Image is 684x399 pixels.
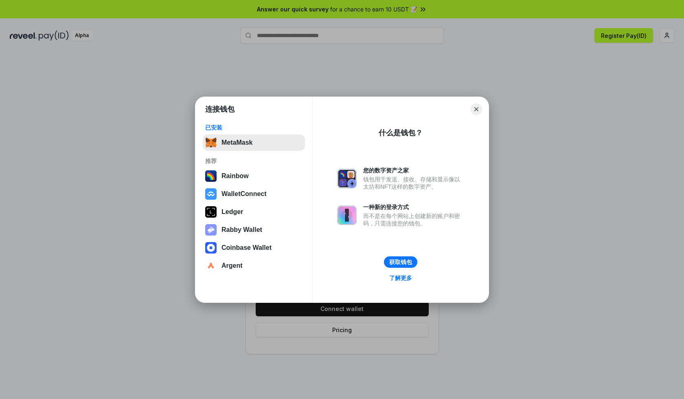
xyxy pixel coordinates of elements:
[205,188,217,200] img: svg+xml,%3Csvg%20width%3D%2228%22%20height%3D%2228%22%20viewBox%3D%220%200%2028%2028%22%20fill%3D...
[363,176,464,190] div: 钱包用于发送、接收、存储和显示像以太坊和NFT这样的数字资产。
[205,224,217,236] img: svg+xml,%3Csvg%20xmlns%3D%22http%3A%2F%2Fwww.w3.org%2F2000%2Fsvg%22%20fill%3D%22none%22%20viewBox...
[203,222,305,238] button: Rabby Wallet
[221,190,267,198] div: WalletConnect
[389,258,412,266] div: 获取钱包
[337,205,357,225] img: svg+xml,%3Csvg%20xmlns%3D%22http%3A%2F%2Fwww.w3.org%2F2000%2Fsvg%22%20fill%3D%22none%22%20viewBox...
[221,139,252,146] div: MetaMask
[205,137,217,148] img: svg+xml,%3Csvg%20fill%3D%22none%22%20height%3D%2233%22%20viewBox%3D%220%200%2035%2033%22%20width%...
[384,256,417,268] button: 获取钱包
[337,169,357,188] img: svg+xml,%3Csvg%20xmlns%3D%22http%3A%2F%2Fwww.w3.org%2F2000%2Fsvg%22%20fill%3D%22none%22%20viewBox...
[203,186,305,202] button: WalletConnect
[205,206,217,218] img: svg+xml,%3Csvg%20xmlns%3D%22http%3A%2F%2Fwww.w3.org%2F2000%2Fsvg%22%20width%3D%2228%22%20height%3...
[221,208,243,216] div: Ledger
[203,134,305,151] button: MetaMask
[363,167,464,174] div: 您的数字资产之家
[203,258,305,274] button: Argent
[379,128,423,138] div: 什么是钱包？
[471,104,482,115] button: Close
[221,172,249,180] div: Rainbow
[384,273,417,283] a: 了解更多
[221,244,272,251] div: Coinbase Wallet
[205,124,303,131] div: 已安装
[205,260,217,271] img: svg+xml,%3Csvg%20width%3D%2228%22%20height%3D%2228%22%20viewBox%3D%220%200%2028%2028%22%20fill%3D...
[221,262,243,269] div: Argent
[221,226,262,234] div: Rabby Wallet
[205,104,235,114] h1: 连接钱包
[363,203,464,211] div: 一种新的登录方式
[205,157,303,165] div: 推荐
[205,170,217,182] img: svg+xml,%3Csvg%20width%3D%22120%22%20height%3D%22120%22%20viewBox%3D%220%200%20120%20120%22%20fil...
[363,212,464,227] div: 而不是在每个网站上创建新的账户和密码，只需连接您的钱包。
[203,204,305,220] button: Ledger
[205,242,217,254] img: svg+xml,%3Csvg%20width%3D%2228%22%20height%3D%2228%22%20viewBox%3D%220%200%2028%2028%22%20fill%3D...
[203,168,305,184] button: Rainbow
[203,240,305,256] button: Coinbase Wallet
[389,274,412,282] div: 了解更多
